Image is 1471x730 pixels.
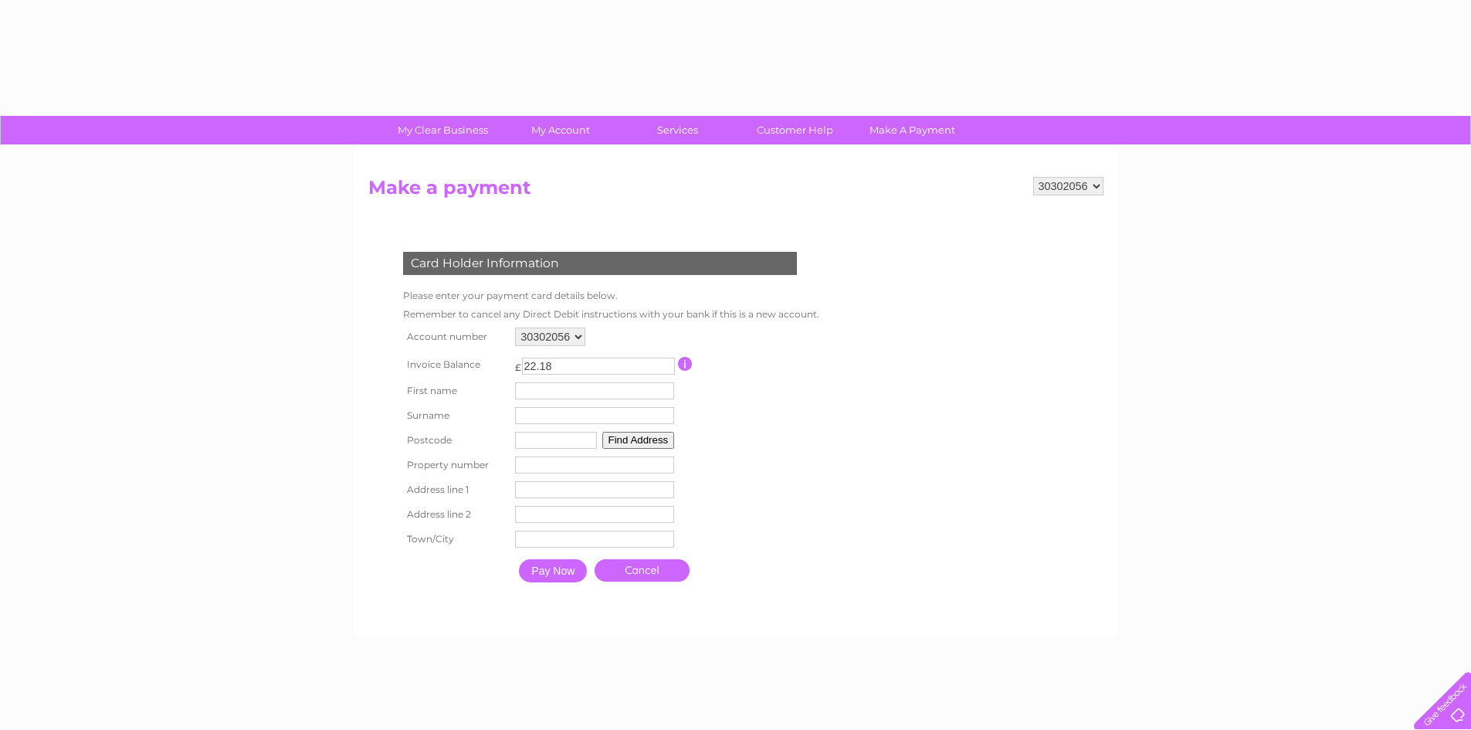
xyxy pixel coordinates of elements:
td: Please enter your payment card details below. [399,287,823,305]
a: Customer Help [731,116,859,144]
th: Address line 2 [399,502,512,527]
div: Card Holder Information [403,252,797,275]
th: Address line 1 [399,477,512,502]
td: Remember to cancel any Direct Debit instructions with your bank if this is a new account. [399,305,823,324]
th: Invoice Balance [399,350,512,379]
a: Cancel [595,559,690,582]
th: Postcode [399,428,512,453]
h2: Make a payment [368,177,1103,206]
input: Information [678,357,693,371]
th: First name [399,379,512,403]
th: Account number [399,324,512,350]
a: Services [614,116,741,144]
a: Make A Payment [849,116,976,144]
th: Town/City [399,527,512,552]
a: My Clear Business [379,116,507,144]
a: My Account [497,116,624,144]
input: Pay Now [519,559,587,582]
td: £ [515,354,521,373]
th: Property number [399,453,512,477]
th: Surname [399,403,512,428]
button: Find Address [602,432,675,449]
